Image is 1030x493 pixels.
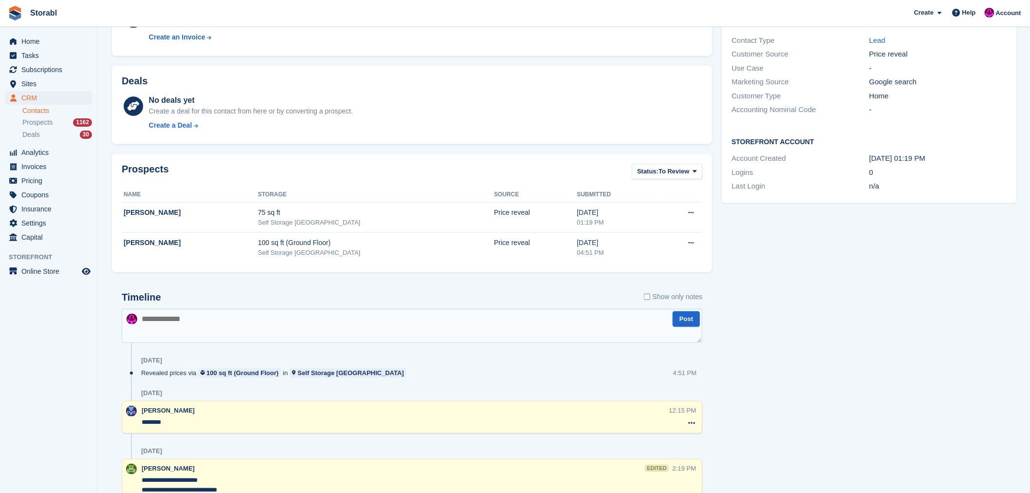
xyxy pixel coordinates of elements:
[258,238,494,248] div: 100 sq ft (Ground Floor)
[22,118,53,127] span: Prospects
[298,368,404,378] div: Self Storage [GEOGRAPHIC_DATA]
[732,76,869,88] div: Marketing Source
[732,91,869,102] div: Customer Type
[21,35,80,48] span: Home
[141,357,162,364] div: [DATE]
[22,117,92,128] a: Prospects 1162
[673,368,697,378] div: 4:51 PM
[141,447,162,455] div: [DATE]
[198,368,281,378] a: 100 sq ft (Ground Floor)
[149,32,205,42] div: Create an Invoice
[258,187,494,203] th: Storage
[577,248,655,258] div: 04:51 PM
[8,6,22,20] img: stora-icon-8386f47178a22dfd0bd8f6a31ec36ba5ce8667c1dd55bd0f319d3a0aa187defe.svg
[577,208,655,218] div: [DATE]
[22,130,40,139] span: Deals
[577,187,655,203] th: Submitted
[141,389,162,397] div: [DATE]
[149,120,353,131] a: Create a Deal
[5,202,92,216] a: menu
[5,77,92,91] a: menu
[5,63,92,76] a: menu
[127,314,137,324] img: Helen Morton
[258,218,494,228] div: Self Storage [GEOGRAPHIC_DATA]
[21,77,80,91] span: Sites
[26,5,61,21] a: Storabl
[673,311,700,327] button: Post
[869,167,1007,178] div: 0
[21,230,80,244] span: Capital
[80,131,92,139] div: 30
[258,248,494,258] div: Self Storage [GEOGRAPHIC_DATA]
[22,130,92,140] a: Deals 30
[21,91,80,105] span: CRM
[122,187,258,203] th: Name
[732,35,869,46] div: Contact Type
[141,368,411,378] div: Revealed prices via in
[673,464,696,473] div: 2:19 PM
[124,208,258,218] div: [PERSON_NAME]
[5,265,92,278] a: menu
[21,188,80,202] span: Coupons
[644,292,650,302] input: Show only notes
[21,216,80,230] span: Settings
[5,174,92,188] a: menu
[732,181,869,192] div: Last Login
[73,118,92,127] div: 1162
[577,238,655,248] div: [DATE]
[149,106,353,116] div: Create a deal for this contact from here or by converting a prospect.
[732,49,869,60] div: Customer Source
[732,167,869,178] div: Logins
[122,164,169,182] h2: Prospects
[206,368,278,378] div: 100 sq ft (Ground Floor)
[5,188,92,202] a: menu
[996,8,1021,18] span: Account
[732,153,869,164] div: Account Created
[869,49,1007,60] div: Price reveal
[149,120,192,131] div: Create a Deal
[21,160,80,173] span: Invoices
[80,265,92,277] a: Preview store
[914,8,934,18] span: Create
[21,146,80,159] span: Analytics
[869,63,1007,74] div: -
[5,35,92,48] a: menu
[126,464,137,474] img: Shurrelle Harrington
[9,252,97,262] span: Storefront
[122,76,147,87] h2: Deals
[21,265,80,278] span: Online Store
[869,36,885,44] a: Lead
[494,238,577,248] div: Price reveal
[22,106,92,115] a: Contacts
[290,368,406,378] a: Self Storage [GEOGRAPHIC_DATA]
[122,292,161,303] h2: Timeline
[5,216,92,230] a: menu
[21,63,80,76] span: Subscriptions
[149,32,279,42] a: Create an Invoice
[494,208,577,218] div: Price reveal
[142,465,195,472] span: [PERSON_NAME]
[669,406,697,415] div: 12:15 PM
[732,63,869,74] div: Use Case
[659,167,689,176] span: To Review
[985,8,994,18] img: Helen Morton
[5,160,92,173] a: menu
[5,91,92,105] a: menu
[962,8,976,18] span: Help
[645,465,668,472] div: edited
[5,146,92,159] a: menu
[732,136,1007,146] h2: Storefront Account
[494,187,577,203] th: Source
[869,104,1007,115] div: -
[632,164,702,180] button: Status: To Review
[21,202,80,216] span: Insurance
[5,49,92,62] a: menu
[869,181,1007,192] div: n/a
[637,167,659,176] span: Status:
[577,218,655,228] div: 01:19 PM
[258,208,494,218] div: 75 sq ft
[869,91,1007,102] div: Home
[869,76,1007,88] div: Google search
[142,407,195,414] span: [PERSON_NAME]
[5,230,92,244] a: menu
